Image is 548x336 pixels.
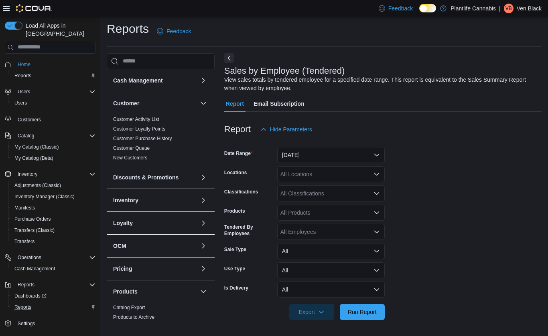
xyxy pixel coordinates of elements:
[11,237,38,246] a: Transfers
[340,304,385,320] button: Run Report
[113,126,165,132] a: Customer Loyalty Points
[11,203,38,213] a: Manifests
[8,236,99,247] button: Transfers
[166,27,191,35] span: Feedback
[11,181,95,190] span: Adjustments (Classic)
[14,318,95,328] span: Settings
[113,265,197,273] button: Pricing
[348,308,377,316] span: Run Report
[224,76,538,93] div: View sales totals by tendered employee for a specified date range. This report is equivalent to t...
[254,96,304,112] span: Email Subscription
[2,169,99,180] button: Inventory
[14,304,31,310] span: Reports
[224,125,251,134] h3: Report
[14,169,41,179] button: Inventory
[2,252,99,263] button: Operations
[107,21,149,37] h1: Reports
[14,253,45,262] button: Operations
[289,304,334,320] button: Export
[2,130,99,141] button: Catalog
[11,203,95,213] span: Manifests
[504,4,513,13] div: Ven Black
[113,145,150,151] span: Customer Queue
[11,291,95,301] span: Dashboards
[224,208,245,214] label: Products
[199,99,208,108] button: Customer
[224,246,246,253] label: Sale Type
[277,243,385,259] button: All
[11,264,58,274] a: Cash Management
[154,23,194,39] a: Feedback
[14,293,47,299] span: Dashboards
[18,133,34,139] span: Catalog
[224,66,345,76] h3: Sales by Employee (Tendered)
[11,214,95,224] span: Purchase Orders
[113,288,197,296] button: Products
[113,314,154,320] span: Products to Archive
[14,100,27,106] span: Users
[11,214,54,224] a: Purchase Orders
[8,70,99,81] button: Reports
[11,153,57,163] a: My Catalog (Beta)
[8,153,99,164] button: My Catalog (Beta)
[257,121,315,137] button: Hide Parameters
[8,225,99,236] button: Transfers (Classic)
[517,4,542,13] p: Ven Black
[373,190,380,197] button: Open list of options
[113,288,138,296] h3: Products
[14,280,38,290] button: Reports
[8,141,99,153] button: My Catalog (Classic)
[14,193,75,200] span: Inventory Manager (Classic)
[113,219,133,227] h3: Loyalty
[11,302,95,312] span: Reports
[14,169,95,179] span: Inventory
[11,71,35,80] a: Reports
[113,145,150,151] a: Customer Queue
[113,155,147,161] a: New Customers
[113,76,163,85] h3: Cash Management
[11,153,95,163] span: My Catalog (Beta)
[199,173,208,182] button: Discounts & Promotions
[11,98,95,108] span: Users
[11,71,95,80] span: Reports
[113,99,197,107] button: Customer
[18,171,37,177] span: Inventory
[224,53,234,63] button: Next
[11,225,95,235] span: Transfers (Classic)
[226,96,244,112] span: Report
[8,213,99,225] button: Purchase Orders
[14,114,95,124] span: Customers
[11,302,35,312] a: Reports
[8,202,99,213] button: Manifests
[14,216,51,222] span: Purchase Orders
[14,155,53,161] span: My Catalog (Beta)
[11,291,50,301] a: Dashboards
[505,4,512,13] span: VB
[8,302,99,313] button: Reports
[8,180,99,191] button: Adjustments (Classic)
[11,237,95,246] span: Transfers
[113,242,197,250] button: OCM
[14,115,44,125] a: Customers
[14,60,34,69] a: Home
[373,171,380,177] button: Open list of options
[277,262,385,278] button: All
[8,191,99,202] button: Inventory Manager (Classic)
[107,115,215,166] div: Customer
[14,131,37,141] button: Catalog
[11,192,78,201] a: Inventory Manager (Classic)
[199,264,208,274] button: Pricing
[113,219,197,227] button: Loyalty
[113,135,172,142] span: Customer Purchase History
[11,192,95,201] span: Inventory Manager (Classic)
[22,22,95,38] span: Load All Apps in [GEOGRAPHIC_DATA]
[18,282,35,288] span: Reports
[113,117,159,122] a: Customer Activity List
[2,58,99,70] button: Home
[14,266,55,272] span: Cash Management
[113,314,154,320] a: Products to Archive
[113,116,159,123] span: Customer Activity List
[113,196,138,204] h3: Inventory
